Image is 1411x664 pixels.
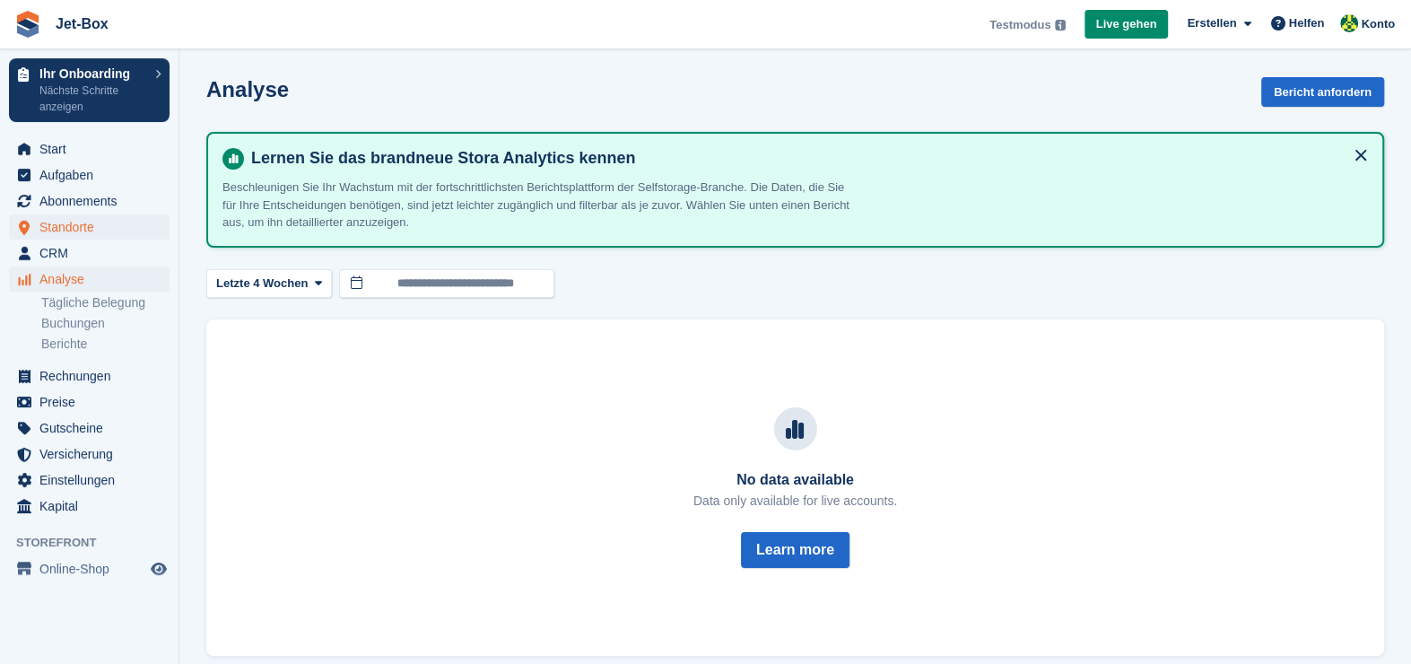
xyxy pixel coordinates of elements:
[1084,10,1169,39] a: Live gehen
[9,266,170,292] a: menu
[41,294,170,311] a: Tägliche Belegung
[989,16,1050,34] span: Testmodus
[39,467,147,493] span: Einstellungen
[39,136,147,162] span: Start
[1187,14,1236,32] span: Erstellen
[693,492,897,511] p: Data only available for live accounts.
[1096,15,1157,33] span: Live gehen
[9,556,170,581] a: Speisekarte
[693,472,897,488] h3: No data available
[244,148,1368,169] h4: Lernen Sie das brandneue Stora Analytics kennen
[9,389,170,415] a: menu
[9,136,170,162] a: menu
[14,11,41,38] img: stora-icon-8386f47178a22dfd0bd8f6a31ec36ba5ce8667c1dd55bd0f319d3a0aa187defe.svg
[39,415,147,441] span: Gutscheine
[1055,20,1066,31] img: icon-info-grey-7440780725fd019a000dd9b08b2336e03edf1995a4989e88bcd33f0948082b44.svg
[48,9,116,39] a: Jet-Box
[148,558,170,580] a: Vorschau-Shop
[222,179,850,232] p: Beschleunigen Sie Ihr Wachstum mit der fortschrittlichsten Berichtsplattform der Selfstorage-Bran...
[9,494,170,519] a: menu
[206,77,289,101] h2: Analyse
[741,532,849,568] button: Learn more
[39,441,147,467] span: Versicherung
[39,494,147,519] span: Kapital
[9,363,170,389] a: menu
[39,363,147,389] span: Rechnungen
[9,188,170,214] a: menu
[206,269,332,299] button: Letzte 4 Wochen
[39,266,147,292] span: Analyse
[41,336,170,353] a: Berichte
[9,441,170,467] a: menu
[39,162,147,188] span: Aufgaben
[39,83,146,115] p: Nächste Schritte anzeigen
[9,467,170,493] a: menu
[9,240,170,266] a: menu
[9,162,170,188] a: menu
[41,315,170,332] a: Buchungen
[39,240,147,266] span: CRM
[16,534,179,552] span: Storefront
[9,415,170,441] a: menu
[9,58,170,122] a: Ihr Onboarding Nächste Schritte anzeigen
[1361,15,1395,33] span: Konto
[39,214,147,240] span: Standorte
[39,389,147,415] span: Preise
[1340,14,1358,32] img: Kai-Uwe Walzer
[39,188,147,214] span: Abonnements
[216,275,308,293] span: Letzte 4 Wochen
[1289,14,1325,32] span: Helfen
[9,214,170,240] a: menu
[39,67,146,80] p: Ihr Onboarding
[39,556,147,581] span: Online-Shop
[1261,77,1384,107] button: Bericht anfordern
